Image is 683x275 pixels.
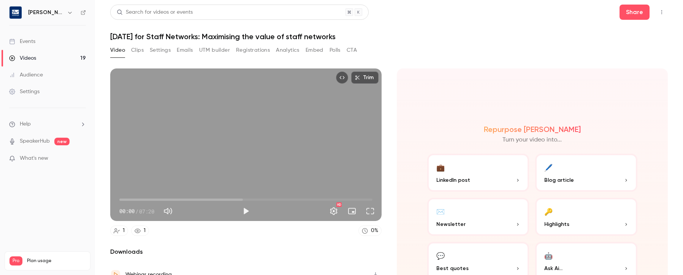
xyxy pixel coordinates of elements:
button: 🖊️Blog article [535,154,637,192]
button: Embed [306,44,323,56]
p: Turn your video into... [502,135,562,145]
button: Top Bar Actions [656,6,668,18]
span: / [135,207,138,215]
div: 💼 [436,161,445,173]
span: Ask Ai... [544,264,563,272]
button: Registrations [236,44,270,56]
button: Embed video [336,72,348,84]
div: Videos [9,54,36,62]
div: 1 [144,227,146,235]
button: Video [110,44,125,56]
div: HD [336,202,342,207]
div: 🔑 [544,205,553,217]
div: Audience [9,71,43,79]
button: 🔑Highlights [535,198,637,236]
span: Pro [10,256,22,265]
a: 0% [358,226,382,236]
span: 00:00 [119,207,135,215]
button: Share [620,5,650,20]
a: 1 [131,226,149,236]
button: Mute [160,203,176,219]
span: LinkedIn post [436,176,470,184]
button: ✉️Newsletter [427,198,529,236]
div: 00:00 [119,207,154,215]
div: 🖊️ [544,161,553,173]
div: 1 [123,227,125,235]
a: 1 [110,226,128,236]
button: Settings [150,44,171,56]
span: What's new [20,154,48,162]
span: Best quotes [436,264,469,272]
h1: [DATE] for Staff Networks: Maximising the value of staff networks [110,32,668,41]
div: Events [9,38,35,45]
li: help-dropdown-opener [9,120,86,128]
div: Settings [9,88,40,95]
button: Trim [351,72,379,84]
div: ✉️ [436,205,445,217]
button: Polls [330,44,341,56]
span: 07:20 [139,207,154,215]
img: Workman LLP [10,6,22,19]
div: 🤖 [544,250,553,261]
h2: Repurpose [PERSON_NAME] [484,125,581,134]
button: Full screen [363,203,378,219]
span: Highlights [544,220,569,228]
h6: [PERSON_NAME] LLP [28,9,64,16]
button: 💼LinkedIn post [427,154,529,192]
button: UTM builder [199,44,230,56]
iframe: Noticeable Trigger [77,155,86,162]
button: Clips [131,44,144,56]
span: Blog article [544,176,574,184]
h2: Downloads [110,247,382,256]
div: Search for videos or events [117,8,193,16]
button: Analytics [276,44,300,56]
div: 0 % [371,227,378,235]
span: new [54,138,70,145]
span: Plan usage [27,258,86,264]
span: Newsletter [436,220,466,228]
span: Help [20,120,31,128]
button: Emails [177,44,193,56]
button: CTA [347,44,357,56]
div: 💬 [436,250,445,261]
button: Play [238,203,254,219]
a: SpeakerHub [20,137,50,145]
button: Settings [326,203,341,219]
button: Turn on miniplayer [344,203,360,219]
